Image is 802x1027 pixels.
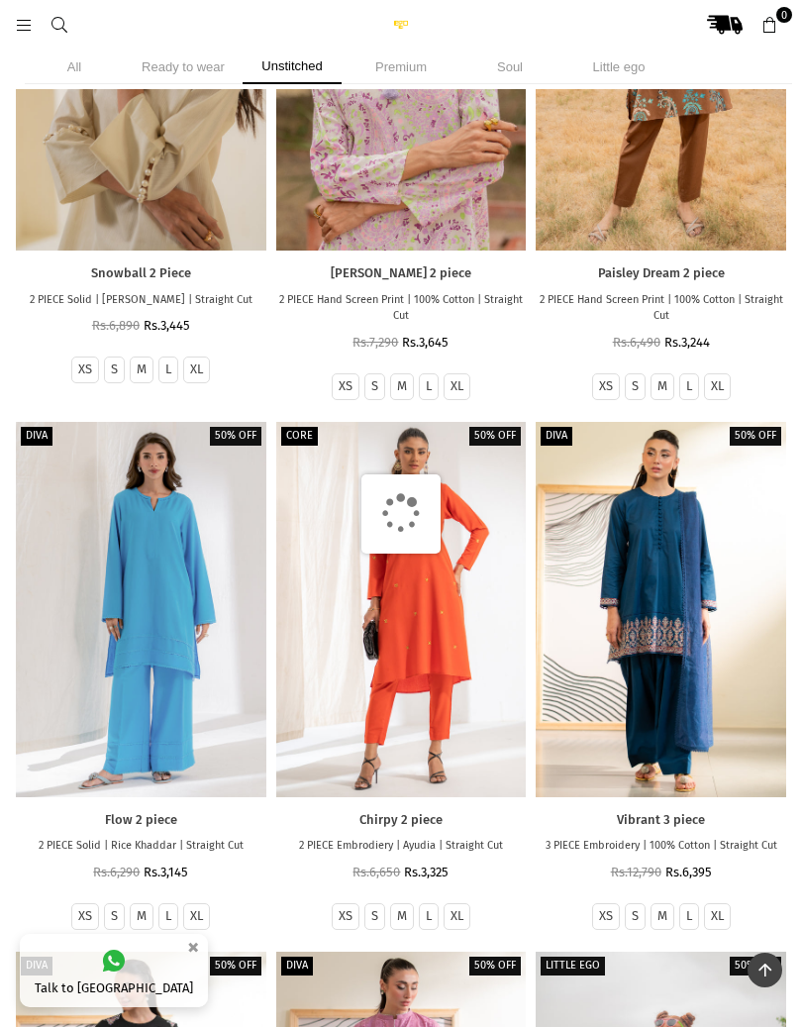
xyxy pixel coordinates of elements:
li: Unstitched [243,50,342,84]
label: S [371,378,378,395]
label: S [632,378,639,395]
li: Soul [460,50,559,84]
label: XS [78,361,92,378]
p: 2 PIECE Solid | [PERSON_NAME] | Straight Cut [16,292,266,309]
p: 3 PIECE Embroidery | 100% Cotton | Straight Cut [536,838,786,855]
button: × [181,931,205,964]
label: 50% off [730,427,781,446]
span: Rs.12,790 [611,865,661,879]
label: XL [711,908,724,925]
label: XS [599,908,613,925]
a: Talk to [GEOGRAPHIC_DATA] [20,934,208,1007]
a: Paisley Dream 2 piece [536,265,786,282]
label: L [165,361,171,378]
label: L [426,378,432,395]
a: XL [711,378,724,395]
a: Flow 2 piece [16,422,266,797]
a: Menu [6,17,42,32]
a: Vibrant 3 piece [536,812,786,829]
label: Diva [21,427,52,446]
label: XS [339,378,352,395]
span: Rs.6,650 [352,865,400,879]
span: Rs.6,395 [665,865,712,879]
p: 2 PIECE Embrodiery | Ayudia | Straight Cut [276,838,527,855]
p: 2 PIECE Solid | Rice Khaddar | Straight Cut [16,838,266,855]
label: M [397,378,407,395]
label: XL [451,908,463,925]
li: Little ego [569,50,668,84]
label: 50% off [469,957,521,976]
a: Vibrant 3 piece [536,422,786,797]
label: M [397,908,407,925]
label: XS [78,908,92,925]
label: S [632,908,639,925]
label: M [137,908,147,925]
label: L [165,908,171,925]
label: XL [451,378,463,395]
a: Chirpy 2 piece [276,422,527,797]
a: Snowball 2 Piece [16,265,266,282]
li: Ready to wear [134,50,233,84]
span: Rs.6,890 [92,318,140,333]
label: Core [281,427,318,446]
p: 2 PIECE Hand Screen Print | 100% Cotton | Straight Cut [276,292,527,325]
label: M [657,378,667,395]
a: Search [42,17,77,32]
span: Rs.3,445 [144,318,190,333]
span: Rs.3,325 [404,865,449,879]
label: M [657,908,667,925]
li: Premium [351,50,451,84]
a: 0 [752,7,787,43]
span: Rs.3,645 [402,335,449,350]
span: Rs.6,290 [93,865,140,879]
span: Rs.3,244 [664,335,710,350]
span: Rs.7,290 [352,335,398,350]
li: All [25,50,124,84]
span: 0 [776,7,792,23]
label: Diva [281,957,313,976]
a: XS [599,378,613,395]
p: 2 PIECE Hand Screen Print | 100% Cotton | Straight Cut [536,292,786,325]
a: Chirpy 2 piece [276,812,527,829]
span: Rs.6,490 [613,335,660,350]
label: L [426,908,432,925]
label: M [137,361,147,378]
label: XL [190,908,203,925]
span: Rs.3,145 [144,865,188,879]
a: [PERSON_NAME] 2 piece [276,265,527,282]
label: S [111,908,118,925]
label: L [686,378,692,395]
label: L [686,908,692,925]
label: 50% off [210,957,261,976]
label: S [111,361,118,378]
label: 50% off [210,427,261,446]
img: Ego [381,20,421,29]
label: XL [190,361,203,378]
label: Little EGO [541,957,605,976]
a: S [371,908,378,925]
